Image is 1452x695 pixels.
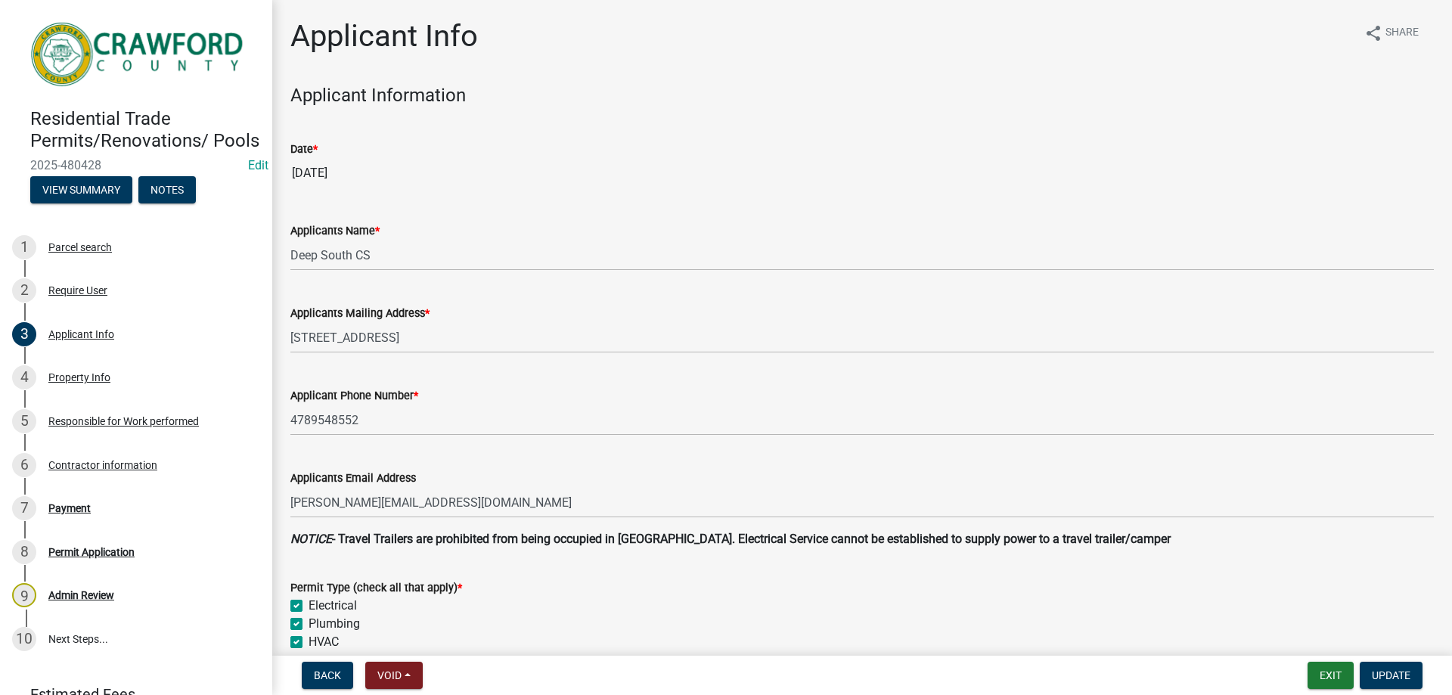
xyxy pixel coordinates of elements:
label: Applicant Phone Number [290,391,418,402]
h1: Applicant Info [290,18,478,54]
div: Property Info [48,372,110,383]
span: Void [377,669,402,681]
img: Crawford County, Georgia [30,16,248,92]
div: Parcel search [48,242,112,253]
wm-modal-confirm: Edit Application Number [248,158,268,172]
div: 8 [12,540,36,564]
strong: NOTICE [290,532,332,546]
wm-modal-confirm: Summary [30,185,132,197]
div: 10 [12,627,36,651]
a: Edit [248,158,268,172]
label: HVAC [309,633,339,651]
h4: Applicant Information [290,85,1434,107]
label: Permit Type (check all that apply) [290,583,462,594]
span: Update [1372,669,1410,681]
label: Electrical [309,597,357,615]
div: Applicant Info [48,329,114,340]
label: Applicants Mailing Address [290,309,430,319]
span: Share [1385,24,1419,42]
label: Applicants Email Address [290,473,416,484]
div: 5 [12,409,36,433]
div: Responsible for Work performed [48,416,199,427]
div: 1 [12,235,36,259]
span: 2025-480428 [30,158,242,172]
div: Admin Review [48,590,114,600]
div: Payment [48,503,91,513]
button: Back [302,662,353,689]
span: Back [314,669,341,681]
div: 2 [12,278,36,303]
button: View Summary [30,176,132,203]
div: 7 [12,496,36,520]
label: Date [290,144,318,155]
button: shareShare [1352,18,1431,48]
i: share [1364,24,1382,42]
button: Update [1360,662,1423,689]
button: Notes [138,176,196,203]
div: 6 [12,453,36,477]
div: Contractor information [48,460,157,470]
wm-modal-confirm: Notes [138,185,196,197]
label: Plumbing [309,615,360,633]
label: Applicants Name [290,226,380,237]
div: Permit Application [48,547,135,557]
strong: - Travel Trailers are prohibited from being occupied in [GEOGRAPHIC_DATA]. Electrical Service can... [332,532,1171,546]
button: Void [365,662,423,689]
h4: Residential Trade Permits/Renovations/ Pools [30,108,260,152]
div: 3 [12,322,36,346]
button: Exit [1308,662,1354,689]
div: 4 [12,365,36,389]
div: 9 [12,583,36,607]
div: Require User [48,285,107,296]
